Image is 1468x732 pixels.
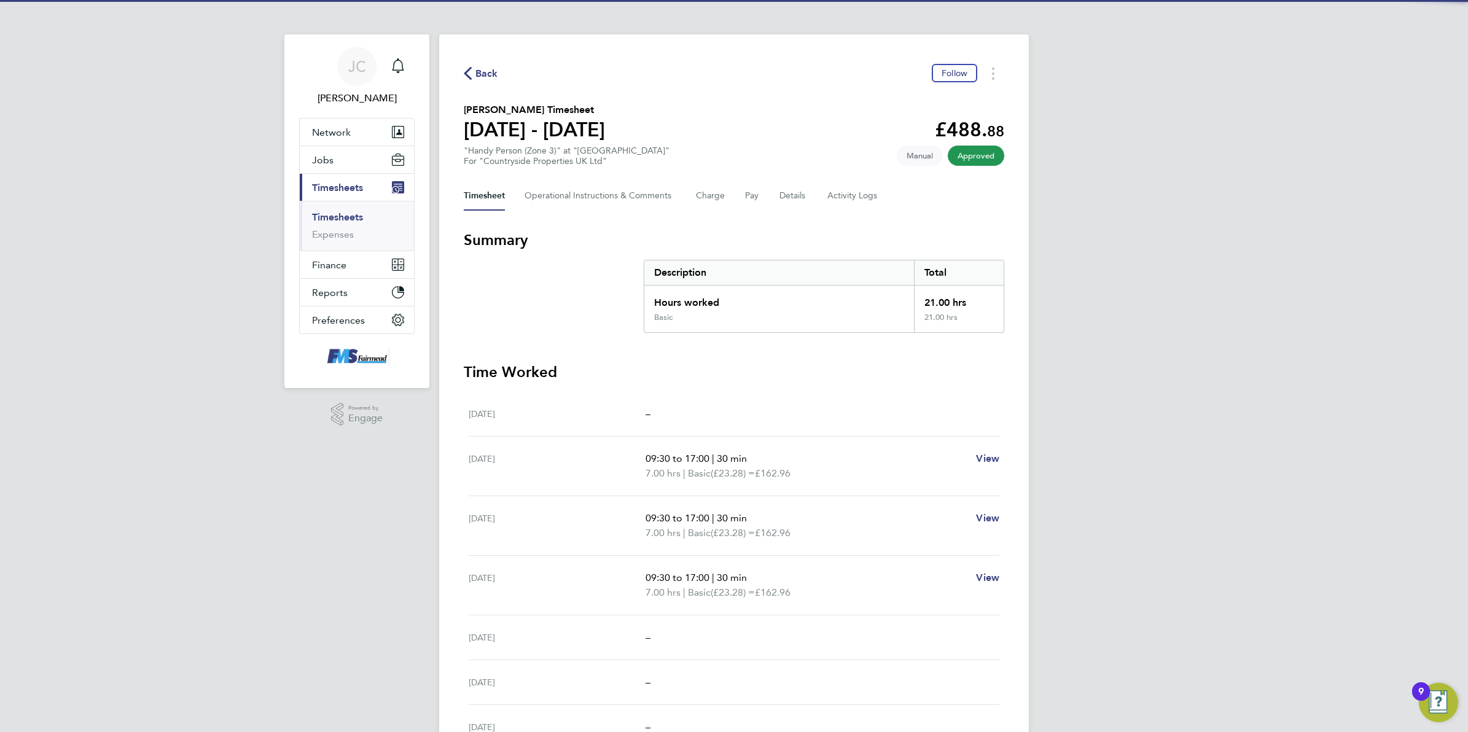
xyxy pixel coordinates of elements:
[914,313,1004,332] div: 21.00 hrs
[712,512,714,524] span: |
[300,306,414,333] button: Preferences
[646,408,650,419] span: –
[464,156,670,166] div: For "Countryside Properties UK Ltd"
[464,230,1004,250] h3: Summary
[646,467,681,479] span: 7.00 hrs
[976,453,999,464] span: View
[300,201,414,251] div: Timesheets
[324,346,389,366] img: f-mead-logo-retina.png
[976,512,999,524] span: View
[469,630,646,645] div: [DATE]
[469,451,646,481] div: [DATE]
[987,122,1004,140] span: 88
[942,68,967,79] span: Follow
[1419,683,1458,722] button: Open Resource Center, 9 new notifications
[646,631,650,643] span: –
[464,66,498,81] button: Back
[755,467,791,479] span: £162.96
[312,287,348,298] span: Reports
[299,346,415,366] a: Go to home page
[469,675,646,690] div: [DATE]
[312,211,363,223] a: Timesheets
[300,279,414,306] button: Reports
[976,511,999,526] a: View
[644,260,1004,333] div: Summary
[982,64,1004,83] button: Timesheets Menu
[469,570,646,600] div: [DATE]
[688,526,711,540] span: Basic
[932,64,977,82] button: Follow
[646,676,650,688] span: –
[717,512,747,524] span: 30 min
[312,154,334,166] span: Jobs
[312,127,351,138] span: Network
[644,260,914,285] div: Description
[464,146,670,166] div: "Handy Person (Zone 3)" at "[GEOGRAPHIC_DATA]"
[646,512,709,524] span: 09:30 to 17:00
[299,47,415,106] a: JC[PERSON_NAME]
[646,586,681,598] span: 7.00 hrs
[312,182,363,193] span: Timesheets
[755,527,791,539] span: £162.96
[683,527,685,539] span: |
[300,174,414,201] button: Timesheets
[654,313,673,322] div: Basic
[976,451,999,466] a: View
[948,146,1004,166] span: This timesheet has been approved.
[644,286,914,313] div: Hours worked
[717,453,747,464] span: 30 min
[348,403,383,413] span: Powered by
[464,103,605,117] h2: [PERSON_NAME] Timesheet
[469,511,646,540] div: [DATE]
[914,260,1004,285] div: Total
[300,251,414,278] button: Finance
[300,146,414,173] button: Jobs
[717,572,747,583] span: 30 min
[464,117,605,142] h1: [DATE] - [DATE]
[312,259,346,271] span: Finance
[683,586,685,598] span: |
[646,453,709,464] span: 09:30 to 17:00
[688,466,711,481] span: Basic
[712,572,714,583] span: |
[688,585,711,600] span: Basic
[827,181,879,211] button: Activity Logs
[300,119,414,146] button: Network
[897,146,943,166] span: This timesheet was manually created.
[711,467,755,479] span: (£23.28) =
[711,586,755,598] span: (£23.28) =
[646,572,709,583] span: 09:30 to 17:00
[712,453,714,464] span: |
[348,58,366,74] span: JC
[299,91,415,106] span: Joanne Conway
[331,403,383,426] a: Powered byEngage
[683,467,685,479] span: |
[976,572,999,583] span: View
[935,118,1004,141] app-decimal: £488.
[312,228,354,240] a: Expenses
[284,34,429,388] nav: Main navigation
[464,181,505,211] button: Timesheet
[525,181,676,211] button: Operational Instructions & Comments
[312,314,365,326] span: Preferences
[348,413,383,424] span: Engage
[779,181,808,211] button: Details
[646,527,681,539] span: 7.00 hrs
[711,527,755,539] span: (£23.28) =
[755,586,791,598] span: £162.96
[464,362,1004,382] h3: Time Worked
[475,66,498,81] span: Back
[469,407,646,421] div: [DATE]
[1418,691,1424,707] div: 9
[745,181,760,211] button: Pay
[914,286,1004,313] div: 21.00 hrs
[976,570,999,585] a: View
[696,181,725,211] button: Charge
